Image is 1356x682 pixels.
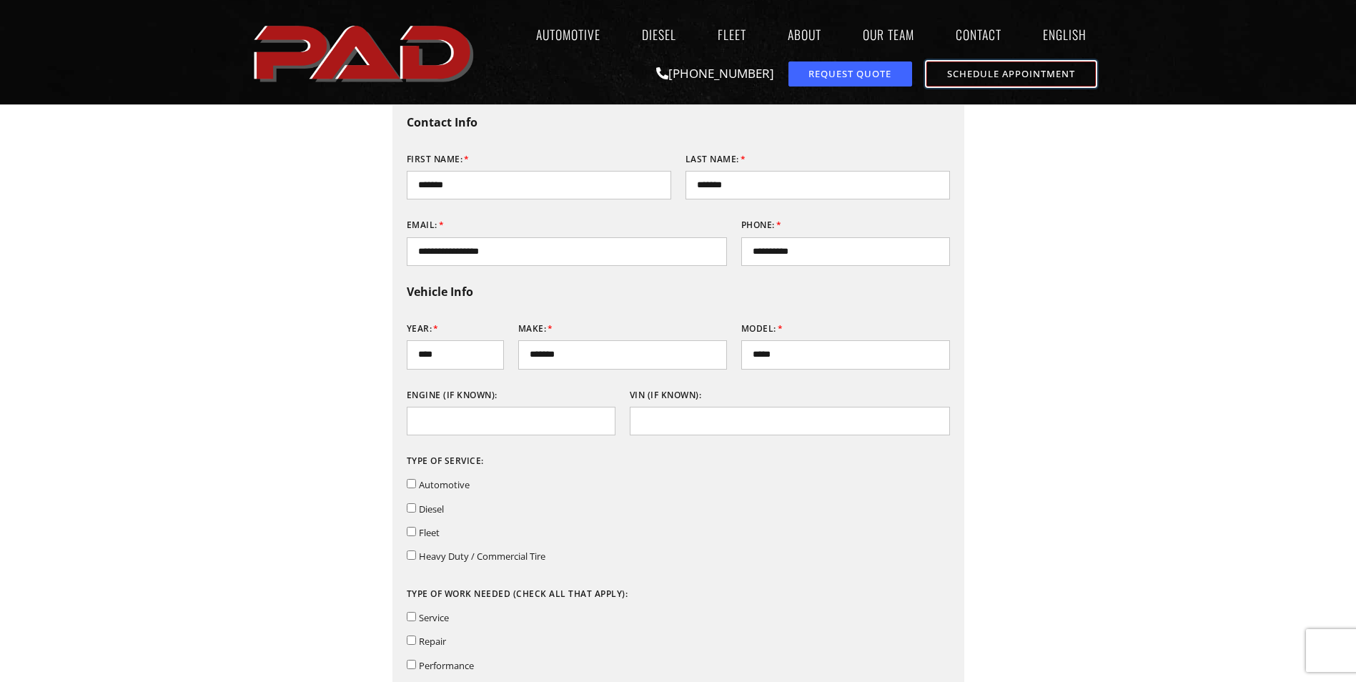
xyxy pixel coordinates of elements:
[947,69,1075,79] span: Schedule Appointment
[419,503,444,515] label: Diesel
[407,114,477,130] b: Contact Info
[849,18,928,51] a: Our Team
[407,214,445,237] label: Email:
[249,14,481,91] a: pro automotive and diesel home page
[774,18,835,51] a: About
[926,61,1096,87] a: schedule repair or service appointment
[419,478,470,491] label: Automotive
[419,659,474,672] label: Performance
[808,69,891,79] span: Request Quote
[523,18,614,51] a: Automotive
[704,18,760,51] a: Fleet
[419,550,545,563] label: Heavy Duty / Commercial Tire
[249,14,481,91] img: The image shows the word "PAD" in bold, red, uppercase letters with a slight shadow effect.
[741,317,783,340] label: Model:
[628,18,690,51] a: Diesel
[407,284,473,300] b: Vehicle Info
[741,214,782,237] label: Phone:
[1029,18,1107,51] a: English
[419,635,446,648] label: Repair
[407,317,439,340] label: Year:
[419,611,449,624] label: Service
[788,61,912,87] a: request a service or repair quote
[481,18,1107,51] nav: Menu
[686,148,746,171] label: Last Name:
[407,384,498,407] label: Engine (if known):
[942,18,1015,51] a: Contact
[518,317,553,340] label: Make:
[407,148,470,171] label: First Name:
[419,526,440,539] label: Fleet
[656,65,774,81] a: [PHONE_NUMBER]
[407,583,628,606] label: Type of work needed (check all that apply):
[630,384,702,407] label: VIN (if known):
[407,450,484,473] label: Type of Service:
